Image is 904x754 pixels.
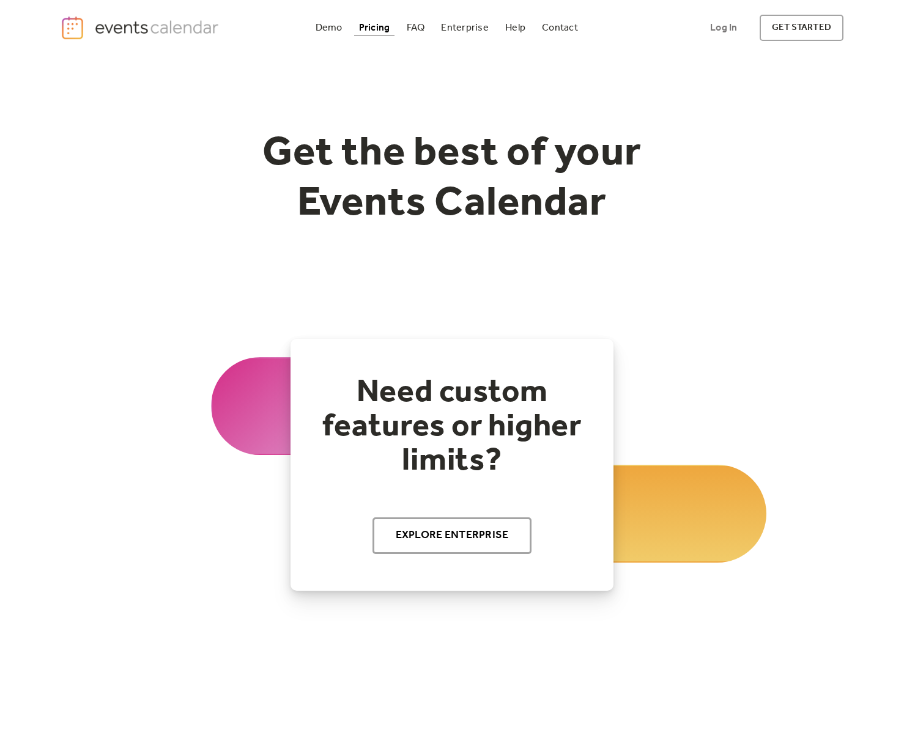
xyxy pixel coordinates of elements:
a: FAQ [402,20,430,36]
h1: Get the best of your Events Calendar [217,129,687,229]
a: Explore Enterprise [372,517,532,554]
a: Pricing [354,20,395,36]
h2: Need custom features or higher limits? [315,375,589,478]
div: Help [505,24,525,31]
a: Contact [537,20,583,36]
div: Enterprise [441,24,488,31]
div: FAQ [407,24,425,31]
div: Demo [316,24,343,31]
a: Demo [311,20,347,36]
a: Log In [698,15,749,41]
div: Contact [542,24,578,31]
a: Help [500,20,530,36]
div: Pricing [359,24,390,31]
a: get started [760,15,843,41]
a: Enterprise [436,20,493,36]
